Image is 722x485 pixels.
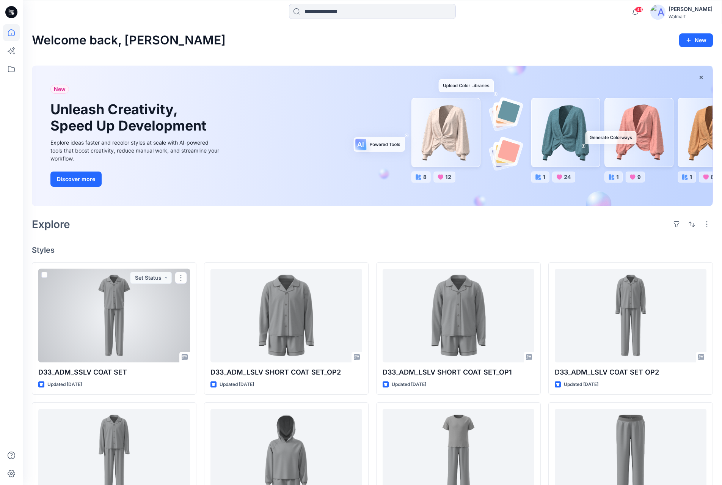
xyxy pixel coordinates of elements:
[32,218,70,230] h2: Explore
[32,246,713,255] h4: Styles
[220,381,254,389] p: Updated [DATE]
[38,367,190,378] p: D33_ADM_SSLV COAT SET
[50,101,210,134] h1: Unleash Creativity, Speed Up Development
[50,172,102,187] button: Discover more
[50,172,221,187] a: Discover more
[635,6,643,13] span: 34
[383,269,534,362] a: D33_ADM_LSLV SHORT COAT SET_OP1
[564,381,598,389] p: Updated [DATE]
[669,5,713,14] div: [PERSON_NAME]
[32,33,226,47] h2: Welcome back, [PERSON_NAME]
[210,269,362,362] a: D33_ADM_LSLV SHORT COAT SET_OP2
[679,33,713,47] button: New
[54,85,66,94] span: New
[38,269,190,362] a: D33_ADM_SSLV COAT SET
[392,381,426,389] p: Updated [DATE]
[383,367,534,378] p: D33_ADM_LSLV SHORT COAT SET_OP1
[210,367,362,378] p: D33_ADM_LSLV SHORT COAT SET_OP2
[555,269,706,362] a: D33_ADM_LSLV COAT SET OP2
[669,14,713,19] div: Walmart
[650,5,665,20] img: avatar
[47,381,82,389] p: Updated [DATE]
[555,367,706,378] p: D33_ADM_LSLV COAT SET OP2
[50,139,221,162] div: Explore ideas faster and recolor styles at scale with AI-powered tools that boost creativity, red...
